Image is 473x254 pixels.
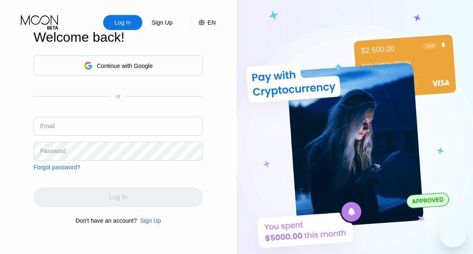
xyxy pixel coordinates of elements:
[140,217,161,224] div: Sign Up
[142,15,182,30] div: Sign Up
[33,164,80,171] div: Forgot password?
[137,217,161,224] div: Sign Up
[97,63,153,69] div: Continue with Google
[76,217,137,224] div: Don't have an account?
[190,15,215,30] div: EN
[40,148,66,154] div: Password
[151,18,173,27] div: Sign Up
[207,19,215,26] div: EN
[103,15,142,30] div: Log In
[440,221,466,247] iframe: Pulsante per aprire la finestra di messaggistica
[33,55,203,76] div: Continue with Google
[114,18,132,27] div: Log In
[33,30,203,45] div: Welcome back!
[40,123,55,129] div: Email
[116,93,121,99] div: or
